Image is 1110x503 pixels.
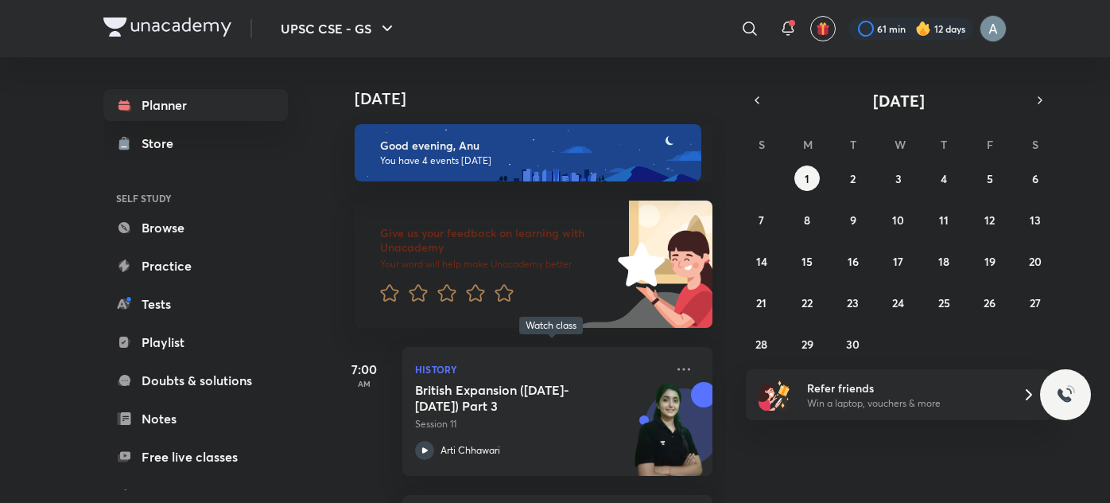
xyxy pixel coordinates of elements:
p: Win a laptop, vouchers & more [807,396,1003,411]
button: September 12, 2025 [977,207,1003,232]
button: September 26, 2025 [977,290,1003,315]
a: Notes [103,403,288,435]
button: September 1, 2025 [794,166,820,191]
button: September 4, 2025 [931,166,957,191]
abbr: September 13, 2025 [1030,213,1041,228]
h6: Good evening, Anu [380,138,687,153]
h6: SELF STUDY [103,185,288,212]
a: Doubts & solutions [103,365,288,396]
img: Company Logo [103,18,231,37]
abbr: September 5, 2025 [987,171,993,186]
abbr: September 7, 2025 [759,213,764,228]
a: Store [103,127,288,159]
abbr: September 16, 2025 [848,254,859,269]
abbr: September 23, 2025 [847,295,859,310]
abbr: September 8, 2025 [804,213,810,228]
button: September 7, 2025 [749,207,774,232]
button: September 19, 2025 [977,248,1003,274]
button: September 17, 2025 [886,248,911,274]
abbr: September 27, 2025 [1030,295,1041,310]
img: ttu [1056,385,1075,404]
abbr: Thursday [941,137,947,152]
button: avatar [810,16,836,41]
h6: Give us your feedback on learning with Unacademy [380,226,612,255]
button: September 9, 2025 [840,207,866,232]
span: [DATE] [873,90,925,111]
button: September 29, 2025 [794,331,820,357]
abbr: September 11, 2025 [939,213,949,228]
abbr: September 4, 2025 [941,171,947,186]
img: referral [759,379,790,411]
img: evening [355,124,701,181]
abbr: September 26, 2025 [984,295,996,310]
button: September 25, 2025 [931,290,957,315]
button: September 22, 2025 [794,290,820,315]
button: September 2, 2025 [840,166,866,191]
p: You have 4 events [DATE] [380,154,687,167]
abbr: September 9, 2025 [850,213,856,228]
abbr: Monday [803,137,813,152]
abbr: September 15, 2025 [801,254,813,269]
abbr: September 30, 2025 [846,337,860,352]
abbr: September 2, 2025 [850,171,856,186]
button: [DATE] [768,89,1029,111]
a: Playlist [103,326,288,358]
button: September 15, 2025 [794,248,820,274]
button: September 28, 2025 [749,331,774,357]
button: September 20, 2025 [1023,248,1048,274]
button: September 5, 2025 [977,166,1003,191]
button: September 16, 2025 [840,248,866,274]
abbr: Saturday [1032,137,1038,152]
h5: British Expansion (1757- 1857) Part 3 [415,382,613,414]
abbr: September 18, 2025 [938,254,949,269]
button: September 8, 2025 [794,207,820,232]
a: Practice [103,250,288,282]
abbr: Sunday [759,137,765,152]
h6: Refer friends [807,380,1003,396]
abbr: September 1, 2025 [805,171,809,186]
button: September 11, 2025 [931,207,957,232]
img: Anu Singh [980,15,1007,42]
a: Planner [103,89,288,121]
button: September 27, 2025 [1023,290,1048,315]
a: Free live classes [103,441,288,473]
abbr: September 21, 2025 [756,295,767,310]
abbr: September 20, 2025 [1029,254,1042,269]
a: Tests [103,288,288,320]
abbr: September 3, 2025 [895,171,902,186]
img: unacademy [625,382,712,492]
button: September 10, 2025 [886,207,911,232]
button: September 3, 2025 [886,166,911,191]
abbr: September 10, 2025 [892,213,904,228]
button: September 18, 2025 [931,248,957,274]
abbr: September 12, 2025 [984,213,995,228]
img: feedback_image [564,201,712,328]
button: September 13, 2025 [1023,207,1048,232]
abbr: September 6, 2025 [1032,171,1038,186]
h4: [DATE] [355,89,728,108]
button: September 24, 2025 [886,290,911,315]
abbr: September 25, 2025 [938,295,950,310]
abbr: Tuesday [850,137,856,152]
p: History [415,360,665,379]
img: streak [915,21,931,37]
abbr: September 28, 2025 [755,337,767,352]
button: September 23, 2025 [840,290,866,315]
a: Company Logo [103,18,231,41]
abbr: September 24, 2025 [892,295,904,310]
button: September 21, 2025 [749,290,774,315]
abbr: Wednesday [895,137,906,152]
h5: 7:00 [332,360,396,379]
abbr: September 29, 2025 [801,337,813,352]
div: Watch class [526,320,576,331]
button: September 30, 2025 [840,331,866,357]
abbr: September 19, 2025 [984,254,996,269]
p: AM [332,379,396,388]
div: Store [142,134,183,153]
a: Browse [103,212,288,244]
abbr: September 17, 2025 [893,254,903,269]
button: September 14, 2025 [749,248,774,274]
abbr: September 14, 2025 [756,254,767,269]
button: UPSC CSE - GS [271,13,406,45]
p: Session 11 [415,417,665,431]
